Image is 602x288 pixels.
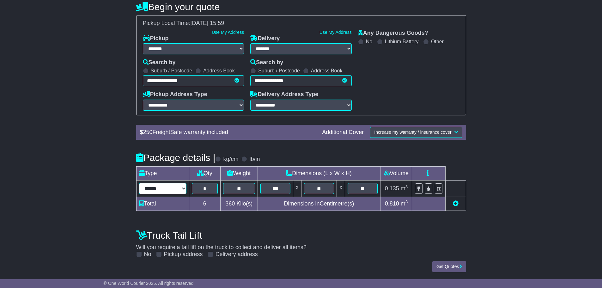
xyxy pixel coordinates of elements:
[189,166,220,180] td: Qty
[258,166,380,180] td: Dimensions (L x W x H)
[220,197,258,211] td: Kilo(s)
[385,200,399,207] span: 0.810
[358,30,428,37] label: Any Dangerous Goods?
[216,251,258,258] label: Delivery address
[370,127,462,138] button: Increase my warranty / insurance cover
[374,130,451,135] span: Increase my warranty / insurance cover
[140,20,463,27] div: Pickup Local Time:
[137,129,319,136] div: $ FreightSafe warranty included
[136,166,189,180] td: Type
[401,200,408,207] span: m
[144,251,151,258] label: No
[164,251,203,258] label: Pickup address
[220,166,258,180] td: Weight
[151,68,192,74] label: Suburb / Postcode
[366,39,372,45] label: No
[189,197,220,211] td: 6
[249,156,260,163] label: lb/in
[136,230,466,241] h4: Truck Tail Lift
[143,129,153,135] span: 250
[136,2,466,12] h4: Begin your quote
[225,200,235,207] span: 360
[250,35,280,42] label: Delivery
[258,197,380,211] td: Dimensions in Centimetre(s)
[319,30,352,35] a: Use My Address
[385,39,419,45] label: Lithium Battery
[223,156,238,163] label: kg/cm
[337,180,345,197] td: x
[401,185,408,192] span: m
[385,185,399,192] span: 0.135
[133,227,469,258] div: Will you require a tail lift on the truck to collect and deliver all items?
[311,68,343,74] label: Address Book
[405,184,408,189] sup: 3
[143,59,176,66] label: Search by
[380,166,412,180] td: Volume
[431,39,444,45] label: Other
[203,68,235,74] label: Address Book
[258,68,300,74] label: Suburb / Postcode
[432,261,466,272] button: Get Quotes
[136,197,189,211] td: Total
[405,199,408,204] sup: 3
[143,35,169,42] label: Pickup
[104,281,195,286] span: © One World Courier 2025. All rights reserved.
[250,91,318,98] label: Delivery Address Type
[453,200,459,207] a: Add new item
[250,59,283,66] label: Search by
[143,91,207,98] label: Pickup Address Type
[136,152,216,163] h4: Package details |
[191,20,224,26] span: [DATE] 15:59
[212,30,244,35] a: Use My Address
[319,129,367,136] div: Additional Cover
[293,180,301,197] td: x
